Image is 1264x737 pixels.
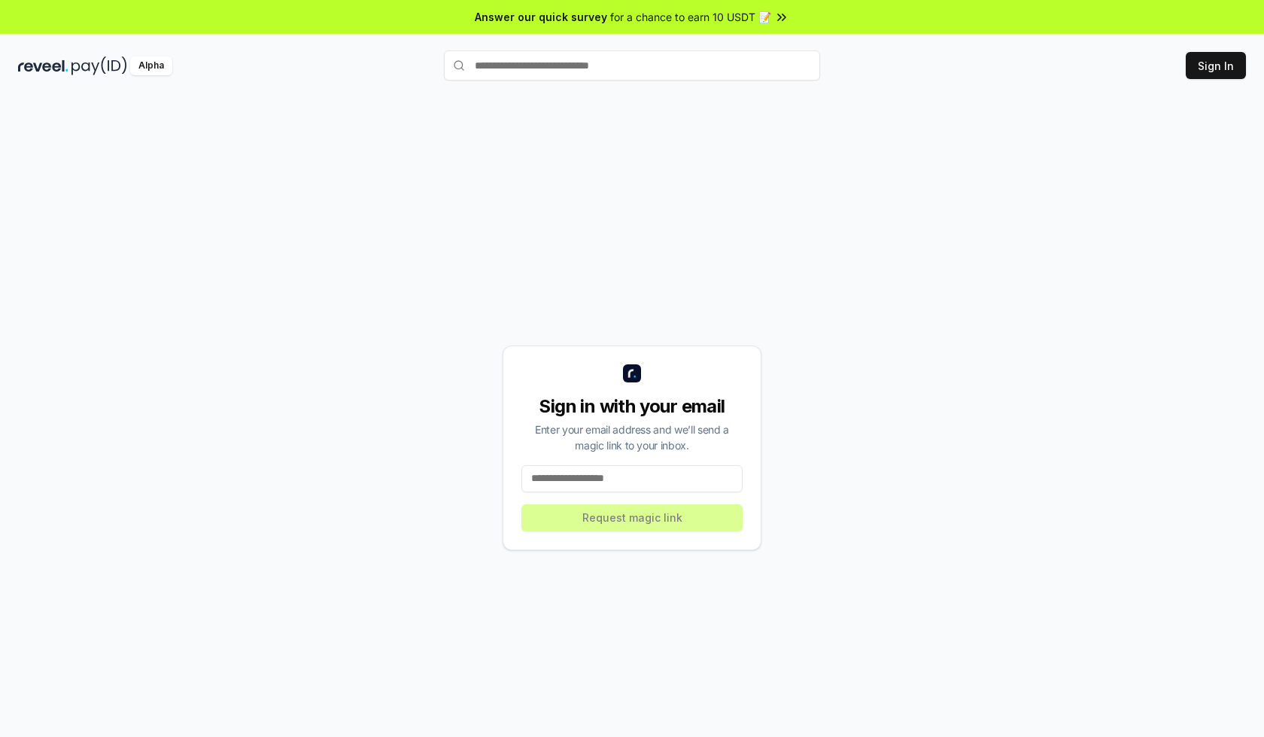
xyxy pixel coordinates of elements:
[71,56,127,75] img: pay_id
[623,364,641,382] img: logo_small
[1186,52,1246,79] button: Sign In
[521,394,743,419] div: Sign in with your email
[521,422,743,453] div: Enter your email address and we’ll send a magic link to your inbox.
[610,9,771,25] span: for a chance to earn 10 USDT 📝
[18,56,68,75] img: reveel_dark
[475,9,607,25] span: Answer our quick survey
[130,56,172,75] div: Alpha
